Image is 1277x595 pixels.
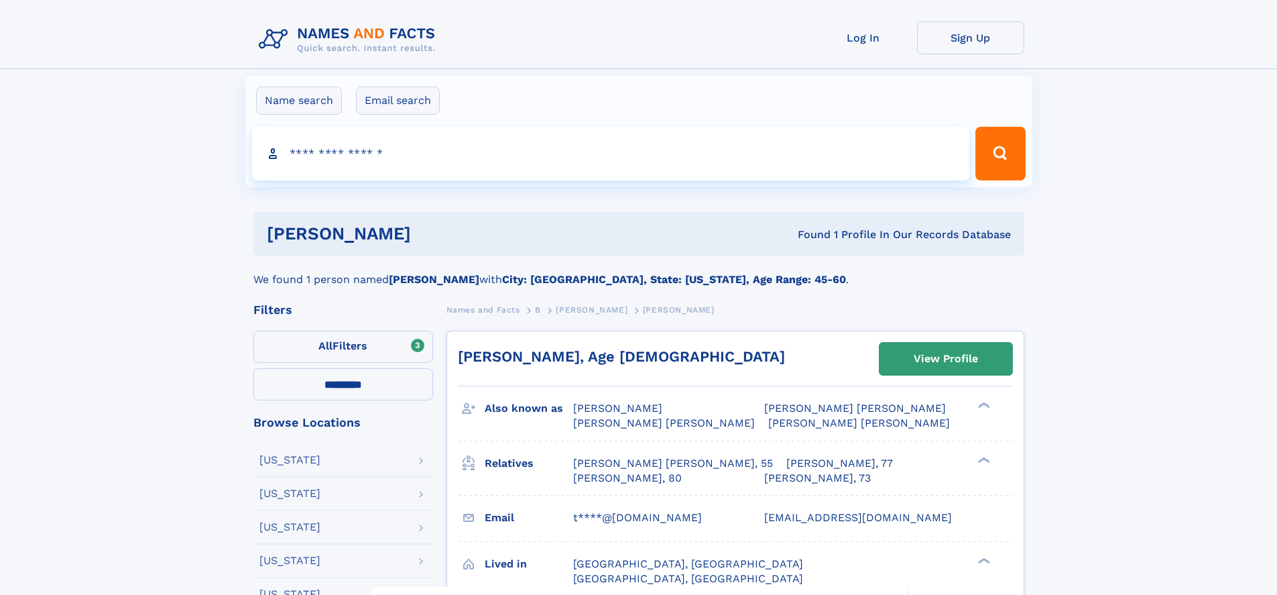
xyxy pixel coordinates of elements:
label: Email search [356,87,440,115]
a: [PERSON_NAME], 77 [786,456,893,471]
div: We found 1 person named with . [253,256,1024,288]
span: [PERSON_NAME] [PERSON_NAME] [768,417,950,429]
h3: Lived in [485,553,573,576]
div: ❯ [975,455,991,464]
div: [US_STATE] [259,488,320,499]
img: Logo Names and Facts [253,21,446,58]
span: [PERSON_NAME] [PERSON_NAME] [573,417,755,429]
div: Browse Locations [253,417,433,429]
div: View Profile [914,343,978,374]
h1: [PERSON_NAME] [267,225,605,242]
h3: Relatives [485,452,573,475]
span: [GEOGRAPHIC_DATA], [GEOGRAPHIC_DATA] [573,572,803,585]
span: [PERSON_NAME] [PERSON_NAME] [764,402,946,415]
span: [GEOGRAPHIC_DATA], [GEOGRAPHIC_DATA] [573,557,803,570]
div: Filters [253,304,433,316]
span: B [535,305,541,315]
a: Log In [810,21,917,54]
input: search input [252,127,970,180]
span: All [318,339,332,352]
a: [PERSON_NAME], 73 [764,471,871,486]
div: [US_STATE] [259,522,320,533]
a: [PERSON_NAME], Age [DEMOGRAPHIC_DATA] [458,348,785,365]
div: [US_STATE] [259,455,320,466]
div: ❯ [975,401,991,410]
div: Found 1 Profile In Our Records Database [604,227,1011,242]
a: [PERSON_NAME] [PERSON_NAME], 55 [573,456,773,471]
a: B [535,301,541,318]
label: Name search [256,87,342,115]
span: [PERSON_NAME] [573,402,662,415]
h3: Also known as [485,397,573,420]
div: ❯ [975,556,991,565]
a: Sign Up [917,21,1024,54]
label: Filters [253,331,433,363]
a: [PERSON_NAME], 80 [573,471,682,486]
span: [PERSON_NAME] [643,305,715,315]
a: Names and Facts [446,301,520,318]
h3: Email [485,506,573,529]
div: [US_STATE] [259,555,320,566]
span: [EMAIL_ADDRESS][DOMAIN_NAME] [764,511,952,524]
b: [PERSON_NAME] [389,273,479,286]
span: [PERSON_NAME] [556,305,627,315]
b: City: [GEOGRAPHIC_DATA], State: [US_STATE], Age Range: 45-60 [502,273,846,286]
a: [PERSON_NAME] [556,301,627,318]
button: Search Button [975,127,1025,180]
a: View Profile [879,343,1012,375]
